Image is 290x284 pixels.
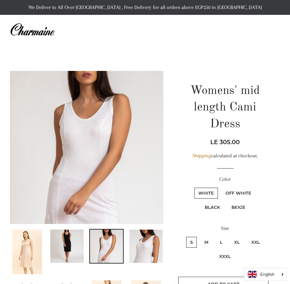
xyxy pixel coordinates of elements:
label: L [216,237,227,248]
label: Off White [222,188,255,199]
img: Womens' mid length Cami Dress [10,71,163,224]
span: LE 305.00 [210,139,240,146]
label: M [200,237,212,248]
div: calculated at checkout. [178,152,272,160]
img: Load image into Gallery viewer, Womens&#39; mid length Cami Dress [50,230,84,263]
label: XXXL [215,251,235,262]
img: Charmaine Egypt [10,22,55,37]
label: White [194,188,218,199]
a: Shipping [192,153,211,159]
h1: Womens' mid length Cami Dress [178,83,272,133]
label: Size [178,224,272,233]
label: Black [201,202,224,213]
a: English [248,271,283,278]
img: Load image into Gallery viewer, Womens&#39; mid length Cami Dress [12,230,42,274]
i: English [260,272,274,276]
label: XXL [247,237,264,248]
label: Beige [228,202,249,213]
label: Color [178,175,272,183]
img: Load image into Gallery viewer, Womens&#39; mid length Cami Dress [129,230,163,263]
label: XL [230,237,244,248]
img: Load image into Gallery viewer, Womens&#39; mid length Cami Dress [90,230,123,263]
label: S [186,237,197,248]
